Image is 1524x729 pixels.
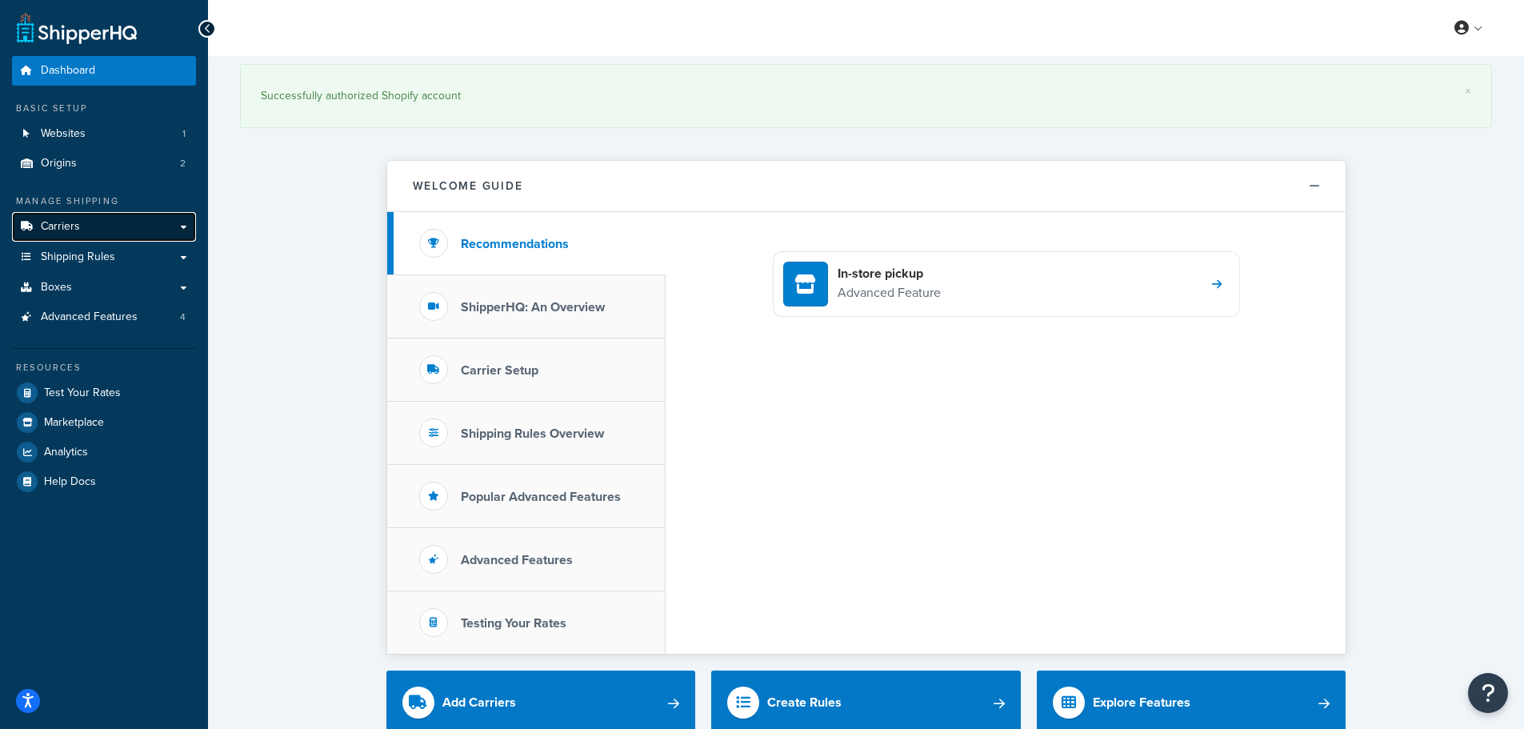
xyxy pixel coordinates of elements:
div: Successfully authorized Shopify account [261,85,1471,107]
h2: Welcome Guide [413,180,523,192]
p: Advanced Feature [838,282,941,303]
span: Test Your Rates [44,387,121,400]
span: Dashboard [41,64,95,78]
a: Websites1 [12,119,196,149]
a: × [1465,85,1471,98]
span: Websites [41,127,86,141]
a: Test Your Rates [12,379,196,407]
div: Manage Shipping [12,194,196,208]
span: Advanced Features [41,310,138,324]
a: Advanced Features4 [12,302,196,332]
div: Explore Features [1093,691,1190,714]
span: Help Docs [44,475,96,489]
span: 4 [180,310,186,324]
div: Resources [12,361,196,375]
span: 1 [182,127,186,141]
span: Marketplace [44,416,104,430]
span: 2 [180,157,186,170]
a: Help Docs [12,467,196,496]
h4: In-store pickup [838,265,941,282]
span: Shipping Rules [41,250,115,264]
div: Basic Setup [12,102,196,115]
h3: Shipping Rules Overview [461,427,604,441]
a: Marketplace [12,408,196,437]
button: Open Resource Center [1468,673,1508,713]
span: Analytics [44,446,88,459]
a: Origins2 [12,149,196,178]
div: Add Carriers [442,691,516,714]
a: Boxes [12,273,196,302]
button: Welcome Guide [387,161,1346,212]
h3: Carrier Setup [461,363,538,378]
span: Origins [41,157,77,170]
span: Boxes [41,281,72,294]
li: Origins [12,149,196,178]
div: Create Rules [767,691,842,714]
a: Dashboard [12,56,196,86]
h3: Testing Your Rates [461,616,566,631]
a: Carriers [12,212,196,242]
h3: ShipperHQ: An Overview [461,300,605,314]
a: Shipping Rules [12,242,196,272]
h3: Advanced Features [461,553,573,567]
h3: Recommendations [461,237,569,251]
a: Analytics [12,438,196,467]
h3: Popular Advanced Features [461,490,621,504]
li: Advanced Features [12,302,196,332]
span: Carriers [41,220,80,234]
li: Websites [12,119,196,149]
